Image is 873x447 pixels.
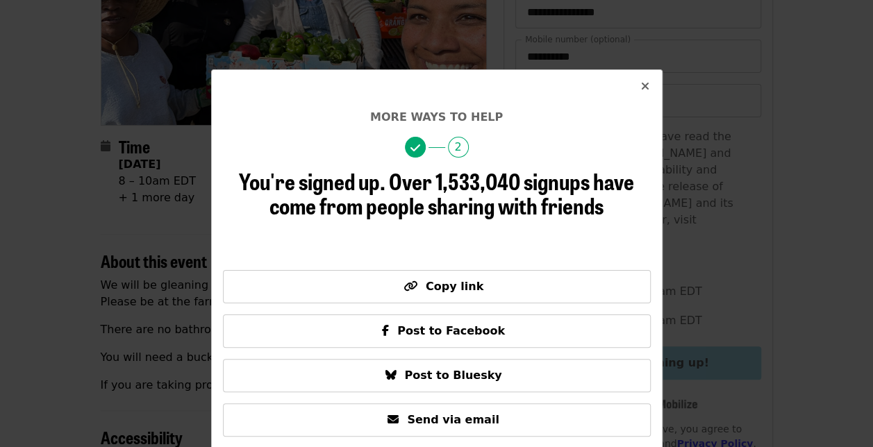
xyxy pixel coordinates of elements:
[223,359,651,392] button: Post to Bluesky
[404,280,417,293] i: link icon
[404,369,501,382] span: Post to Bluesky
[426,280,483,293] span: Copy link
[641,80,649,93] i: times icon
[370,110,503,124] span: More ways to help
[385,369,396,382] i: bluesky icon
[223,314,651,348] button: Post to Facebook
[223,403,651,437] button: Send via email
[382,324,389,337] i: facebook-f icon
[410,142,420,155] i: check icon
[269,165,634,221] span: Over 1,533,040 signups have come from people sharing with friends
[397,324,505,337] span: Post to Facebook
[239,165,385,197] span: You're signed up.
[629,70,662,103] button: Close
[388,413,399,426] i: envelope icon
[448,137,469,158] span: 2
[223,270,651,303] button: Copy link
[407,413,499,426] span: Send via email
